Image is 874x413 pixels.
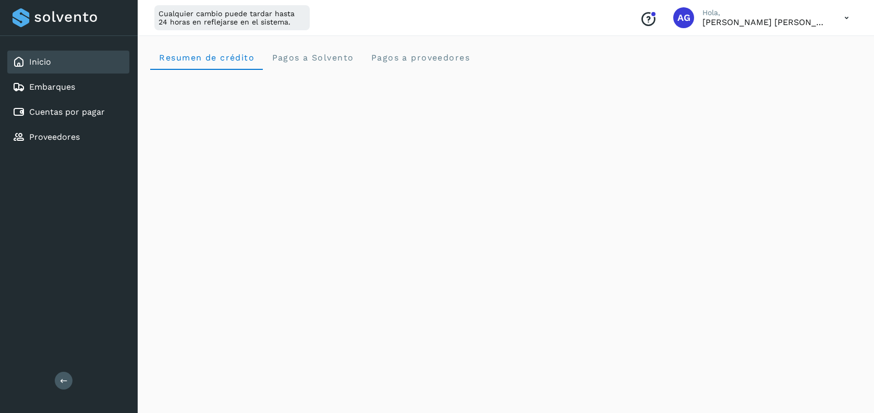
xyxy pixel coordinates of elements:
a: Proveedores [29,132,80,142]
span: Resumen de crédito [159,53,254,63]
a: Inicio [29,57,51,67]
span: Pagos a proveedores [370,53,470,63]
a: Cuentas por pagar [29,107,105,117]
p: Abigail Gonzalez Leon [702,17,828,27]
p: Hola, [702,8,828,17]
span: Pagos a Solvento [271,53,354,63]
div: Cuentas por pagar [7,101,129,124]
div: Embarques [7,76,129,99]
a: Embarques [29,82,75,92]
div: Cualquier cambio puede tardar hasta 24 horas en reflejarse en el sistema. [154,5,310,30]
div: Proveedores [7,126,129,149]
div: Inicio [7,51,129,74]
